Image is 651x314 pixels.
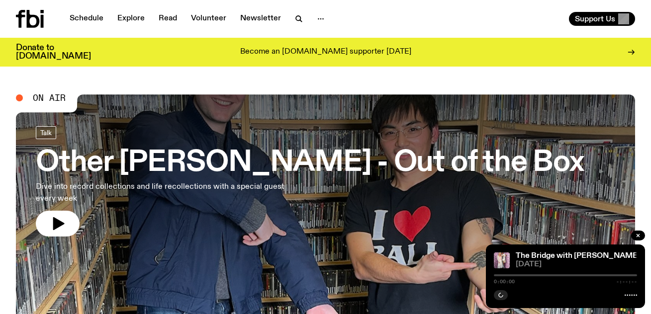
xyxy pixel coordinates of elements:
a: Newsletter [234,12,287,26]
a: Volunteer [185,12,232,26]
span: -:--:-- [616,279,637,284]
h3: Donate to [DOMAIN_NAME] [16,44,91,61]
h3: Other [PERSON_NAME] - Out of the Box [36,149,583,177]
span: 0:00:00 [494,279,515,284]
a: Schedule [64,12,109,26]
span: [DATE] [516,261,637,268]
button: Support Us [569,12,635,26]
span: Talk [40,129,52,136]
a: Other [PERSON_NAME] - Out of the BoxDive into record collections and life recollections with a sp... [36,126,583,236]
a: Explore [111,12,151,26]
a: Read [153,12,183,26]
span: Support Us [575,14,615,23]
a: Talk [36,126,56,139]
p: Dive into record collections and life recollections with a special guest every week [36,181,290,205]
span: On Air [33,93,66,102]
p: Become an [DOMAIN_NAME] supporter [DATE] [240,48,411,57]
